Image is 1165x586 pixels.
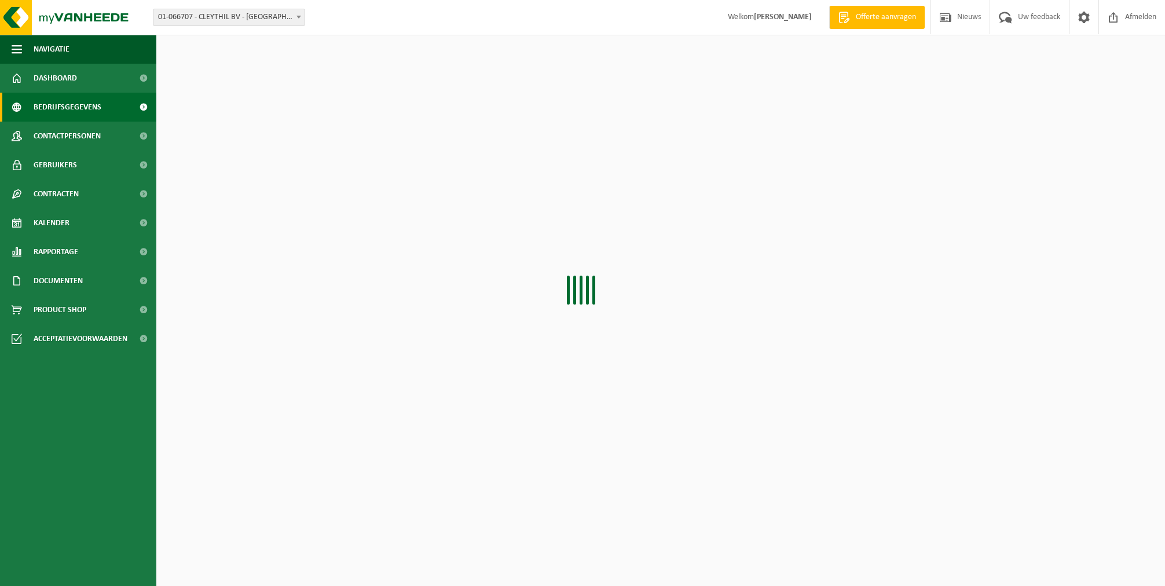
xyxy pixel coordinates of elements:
[153,9,305,26] span: 01-066707 - CLEYTHIL BV - MALDEGEM
[34,122,101,151] span: Contactpersonen
[34,266,83,295] span: Documenten
[829,6,925,29] a: Offerte aanvragen
[34,151,77,180] span: Gebruikers
[34,64,77,93] span: Dashboard
[34,93,101,122] span: Bedrijfsgegevens
[34,180,79,208] span: Contracten
[34,237,78,266] span: Rapportage
[754,13,812,21] strong: [PERSON_NAME]
[34,324,127,353] span: Acceptatievoorwaarden
[34,35,69,64] span: Navigatie
[153,9,305,25] span: 01-066707 - CLEYTHIL BV - MALDEGEM
[34,208,69,237] span: Kalender
[853,12,919,23] span: Offerte aanvragen
[34,295,86,324] span: Product Shop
